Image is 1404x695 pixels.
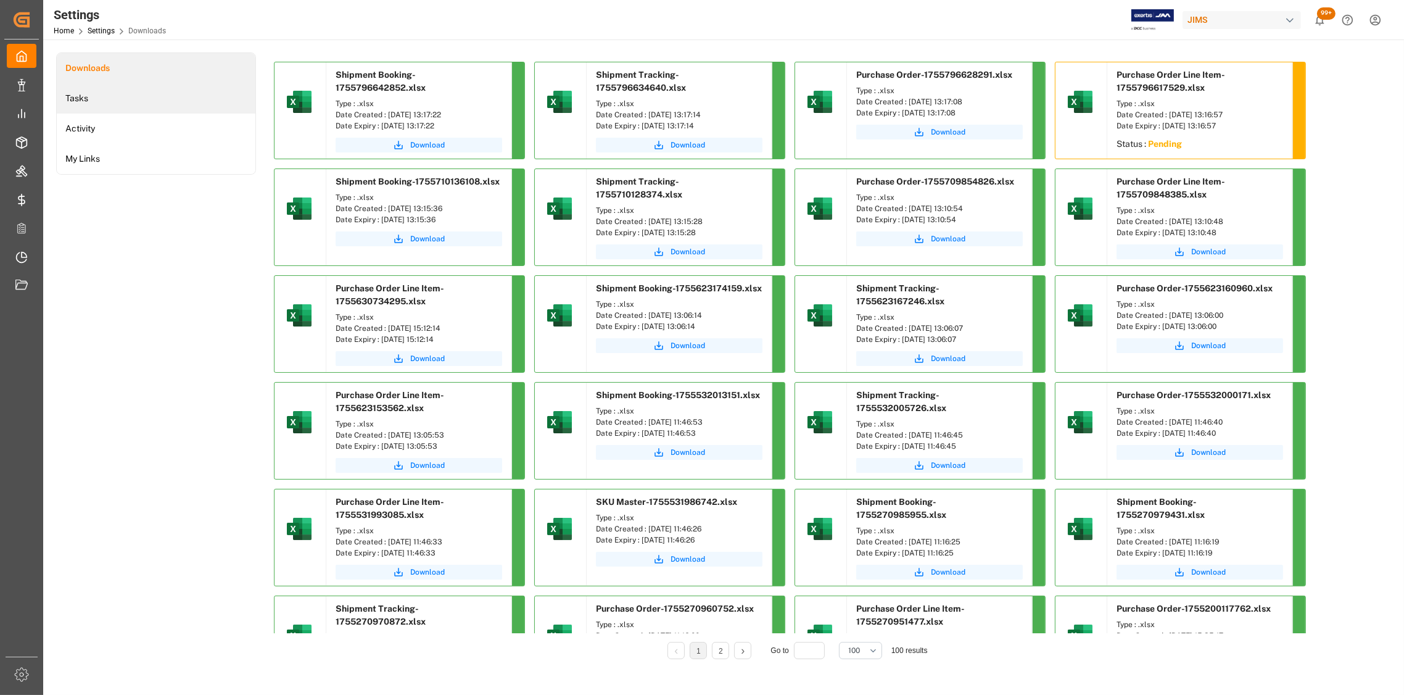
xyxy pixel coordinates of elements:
[1117,390,1271,400] span: Purchase Order-1755532000171.xlsx
[856,85,1023,96] div: Type : .xlsx
[410,567,445,578] span: Download
[1117,417,1283,428] div: Date Created : [DATE] 11:46:40
[336,283,444,306] span: Purchase Order Line Item-1755630734295.xlsx
[856,96,1023,107] div: Date Created : [DATE] 13:17:08
[1117,109,1283,120] div: Date Created : [DATE] 13:16:57
[1117,321,1283,332] div: Date Expiry : [DATE] 13:06:00
[336,203,502,214] div: Date Created : [DATE] 13:15:36
[336,70,426,93] span: Shipment Booking-1755796642852.xlsx
[596,244,762,259] button: Download
[596,497,737,507] span: SKU Master-1755531986742.xlsx
[856,125,1023,139] button: Download
[719,647,723,655] a: 2
[336,334,502,345] div: Date Expiry : [DATE] 15:12:14
[410,139,445,151] span: Download
[931,353,965,364] span: Download
[336,214,502,225] div: Date Expiry : [DATE] 13:15:36
[596,205,762,216] div: Type : .xlsx
[856,632,1023,643] div: Type : .xlsx
[596,604,754,614] span: Purchase Order-1755270960752.xlsx
[88,27,115,35] a: Settings
[856,70,1012,80] span: Purchase Order-1755796628291.xlsx
[1117,525,1283,536] div: Type : .xlsx
[596,428,762,439] div: Date Expiry : [DATE] 11:46:53
[856,231,1023,246] button: Download
[1065,194,1095,223] img: microsoft-excel-2019--v1.png
[545,407,574,437] img: microsoft-excel-2019--v1.png
[596,109,762,120] div: Date Created : [DATE] 13:17:14
[931,127,965,138] span: Download
[891,646,928,655] span: 100 results
[734,642,751,659] li: Next Page
[1117,536,1283,547] div: Date Created : [DATE] 11:16:19
[336,98,502,109] div: Type : .xlsx
[336,231,502,246] a: Download
[856,604,965,626] span: Purchase Order Line Item-1755270951477.xlsx
[596,227,762,238] div: Date Expiry : [DATE] 13:15:28
[1117,497,1205,520] span: Shipment Booking-1755270979431.xlsx
[410,460,445,471] span: Download
[336,430,502,441] div: Date Created : [DATE] 13:05:53
[805,407,835,437] img: microsoft-excel-2019--v1.png
[805,514,835,544] img: microsoft-excel-2019--v1.png
[856,547,1023,559] div: Date Expiry : [DATE] 11:16:25
[336,312,502,323] div: Type : .xlsx
[1117,565,1283,580] button: Download
[336,525,502,536] div: Type : .xlsx
[336,565,502,580] button: Download
[856,323,1023,334] div: Date Created : [DATE] 13:06:07
[770,642,829,659] div: Go to
[545,87,574,117] img: microsoft-excel-2019--v1.png
[1117,283,1273,293] span: Purchase Order-1755623160960.xlsx
[1117,244,1283,259] button: Download
[596,70,686,93] span: Shipment Tracking-1755796634640.xlsx
[805,87,835,117] img: microsoft-excel-2019--v1.png
[1117,428,1283,439] div: Date Expiry : [DATE] 11:46:40
[1117,120,1283,131] div: Date Expiry : [DATE] 13:16:57
[1131,9,1174,31] img: Exertis%20JAM%20-%20Email%20Logo.jpg_1722504956.jpg
[856,497,946,520] span: Shipment Booking-1755270985955.xlsx
[856,525,1023,536] div: Type : .xlsx
[57,53,255,83] a: Downloads
[596,512,762,523] div: Type : .xlsx
[336,441,502,452] div: Date Expiry : [DATE] 13:05:53
[596,406,762,417] div: Type : .xlsx
[336,351,502,366] button: Download
[856,312,1023,323] div: Type : .xlsx
[596,120,762,131] div: Date Expiry : [DATE] 13:17:14
[1117,604,1271,614] span: Purchase Order-1755200117762.xlsx
[1306,6,1334,34] button: show 103 new notifications
[805,301,835,330] img: microsoft-excel-2019--v1.png
[336,192,502,203] div: Type : .xlsx
[856,283,944,306] span: Shipment Tracking-1755623167246.xlsx
[856,441,1023,452] div: Date Expiry : [DATE] 11:46:45
[596,321,762,332] div: Date Expiry : [DATE] 13:06:14
[1117,205,1283,216] div: Type : .xlsx
[596,417,762,428] div: Date Created : [DATE] 11:46:53
[1065,87,1095,117] img: microsoft-excel-2019--v1.png
[336,458,502,473] button: Download
[336,120,502,131] div: Date Expiry : [DATE] 13:17:22
[596,445,762,460] button: Download
[336,497,444,520] span: Purchase Order Line Item-1755531993085.xlsx
[54,27,74,35] a: Home
[596,138,762,152] button: Download
[1065,514,1095,544] img: microsoft-excel-2019--v1.png
[57,83,255,114] li: Tasks
[1117,310,1283,321] div: Date Created : [DATE] 13:06:00
[336,177,500,186] span: Shipment Booking-1755710136108.xlsx
[54,6,166,24] div: Settings
[671,139,705,151] span: Download
[1065,621,1095,651] img: microsoft-excel-2019--v1.png
[1183,11,1301,29] div: JIMS
[856,177,1014,186] span: Purchase Order-1755709854826.xlsx
[284,194,314,223] img: microsoft-excel-2019--v1.png
[1334,6,1361,34] button: Help Center
[336,138,502,152] a: Download
[57,144,255,174] a: My Links
[284,407,314,437] img: microsoft-excel-2019--v1.png
[671,246,705,257] span: Download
